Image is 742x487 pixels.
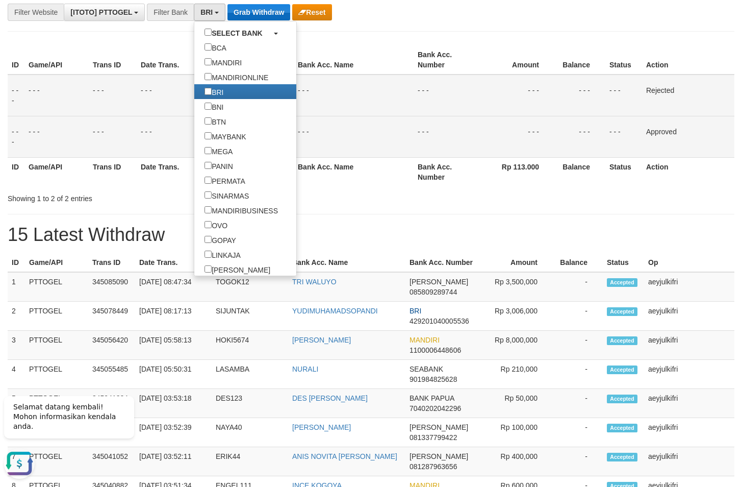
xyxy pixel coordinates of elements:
[194,232,246,247] label: GOPAY
[204,206,212,213] input: MANDIRIBUSINESS
[204,132,212,139] input: MAYBANK
[553,447,603,476] td: -
[644,389,734,418] td: aeyjulkifri
[554,75,605,116] td: - - -
[135,331,212,360] td: [DATE] 05:58:13
[204,265,212,273] input: [PERSON_NAME]
[194,69,278,84] label: MANDIRIONLINE
[478,389,553,418] td: Rp 50,000
[135,272,212,302] td: [DATE] 08:47:34
[8,45,24,75] th: ID
[194,114,236,129] label: BTN
[204,162,212,169] input: PANIN
[605,157,642,186] th: Status
[25,331,88,360] td: PTTOGEL
[644,418,734,447] td: aeyjulkifri
[554,45,605,75] th: Balance
[13,16,116,43] span: Selamat datang kembali! Mohon informasikan kendala anda.
[89,75,137,116] td: - - -
[212,331,288,360] td: HOKI5674
[292,423,351,431] a: [PERSON_NAME]
[292,394,368,402] a: DES [PERSON_NAME]
[147,4,194,21] div: Filter Bank
[204,29,212,36] input: SELECT BANK
[644,331,734,360] td: aeyjulkifri
[478,45,554,75] th: Amount
[294,116,414,157] td: - - -
[137,157,215,186] th: Date Trans.
[8,75,24,116] td: - - -
[212,302,288,331] td: SIJUNTAK
[554,157,605,186] th: Balance
[554,116,605,157] td: - - -
[478,272,553,302] td: Rp 3,500,000
[135,418,212,447] td: [DATE] 03:52:39
[294,157,414,186] th: Bank Acc. Name
[478,418,553,447] td: Rp 100,000
[410,375,457,383] span: Copy 901984825628 to clipboard
[212,447,288,476] td: ERIK44
[194,4,225,21] button: BRI
[553,331,603,360] td: -
[204,236,212,243] input: GOPAY
[553,253,603,272] th: Balance
[644,302,734,331] td: aeyjulkifri
[642,157,734,186] th: Action
[8,331,25,360] td: 3
[410,307,421,315] span: BRI
[4,61,35,92] button: Open LiveChat chat widget
[414,157,478,186] th: Bank Acc. Number
[410,317,469,325] span: Copy 429201040005536 to clipboard
[194,217,238,232] label: OVO
[553,272,603,302] td: -
[414,75,478,116] td: - - -
[194,99,234,114] label: BNI
[553,418,603,447] td: -
[194,262,280,277] label: [PERSON_NAME]
[194,25,296,40] a: SELECT BANK
[410,404,461,412] span: Copy 7040202042296 to clipboard
[8,272,25,302] td: 1
[410,423,468,431] span: [PERSON_NAME]
[553,360,603,389] td: -
[607,453,637,461] span: Accepted
[478,253,553,272] th: Amount
[642,45,734,75] th: Action
[64,4,145,21] button: [ITOTO] PTTOGEL
[212,418,288,447] td: NAYA40
[410,365,443,373] span: SEABANK
[607,278,637,287] span: Accepted
[8,116,24,157] td: - - -
[88,331,135,360] td: 345056420
[294,75,414,116] td: - - -
[89,157,137,186] th: Trans ID
[607,395,637,403] span: Accepted
[414,45,478,75] th: Bank Acc. Number
[644,360,734,389] td: aeyjulkifri
[607,307,637,316] span: Accepted
[88,360,135,389] td: 345055485
[410,462,457,471] span: Copy 081287963656 to clipboard
[200,8,213,16] span: BRI
[227,4,290,20] button: Grab Withdraw
[194,203,288,217] label: MANDIRIBUSINESS
[204,103,212,110] input: BNI
[135,447,212,476] td: [DATE] 03:52:11
[24,45,89,75] th: Game/API
[410,433,457,442] span: Copy 081337799422 to clipboard
[135,389,212,418] td: [DATE] 03:53:18
[478,447,553,476] td: Rp 400,000
[194,158,243,173] label: PANIN
[414,116,478,157] td: - - -
[89,45,137,75] th: Trans ID
[410,394,454,402] span: BANK PAPUA
[292,452,397,460] a: ANIS NOVITA [PERSON_NAME]
[405,253,478,272] th: Bank Acc. Number
[605,75,642,116] td: - - -
[642,116,734,157] td: Approved
[607,336,637,345] span: Accepted
[194,188,259,203] label: SINARMAS
[644,272,734,302] td: aeyjulkifri
[410,336,440,344] span: MANDIRI
[288,253,405,272] th: Bank Acc. Name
